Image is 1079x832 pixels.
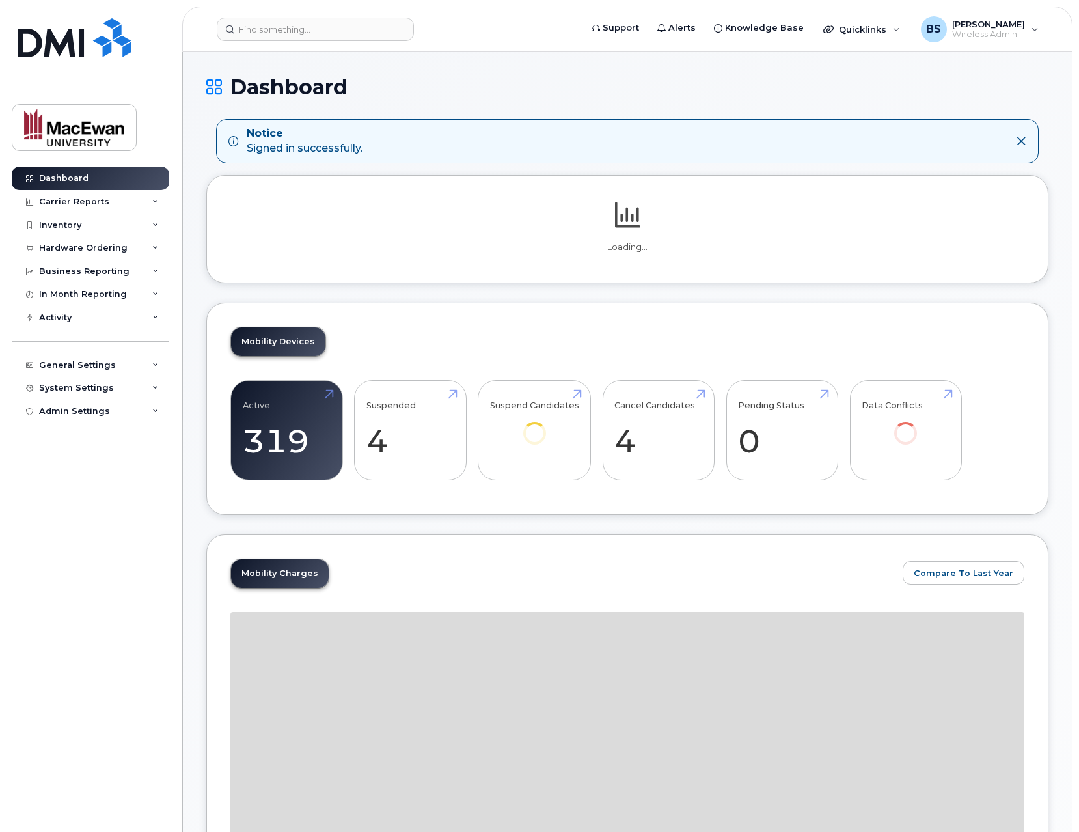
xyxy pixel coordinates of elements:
h1: Dashboard [206,76,1048,98]
span: Compare To Last Year [914,567,1013,579]
div: Signed in successfully. [247,126,362,156]
a: Data Conflicts [862,387,949,462]
a: Mobility Devices [231,327,325,356]
p: Loading... [230,242,1024,253]
strong: Notice [247,126,362,141]
a: Active 319 [243,387,331,473]
a: Pending Status 0 [738,387,826,473]
a: Mobility Charges [231,559,329,588]
button: Compare To Last Year [903,561,1024,585]
a: Suspended 4 [366,387,454,473]
a: Suspend Candidates [490,387,579,462]
a: Cancel Candidates 4 [614,387,702,473]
